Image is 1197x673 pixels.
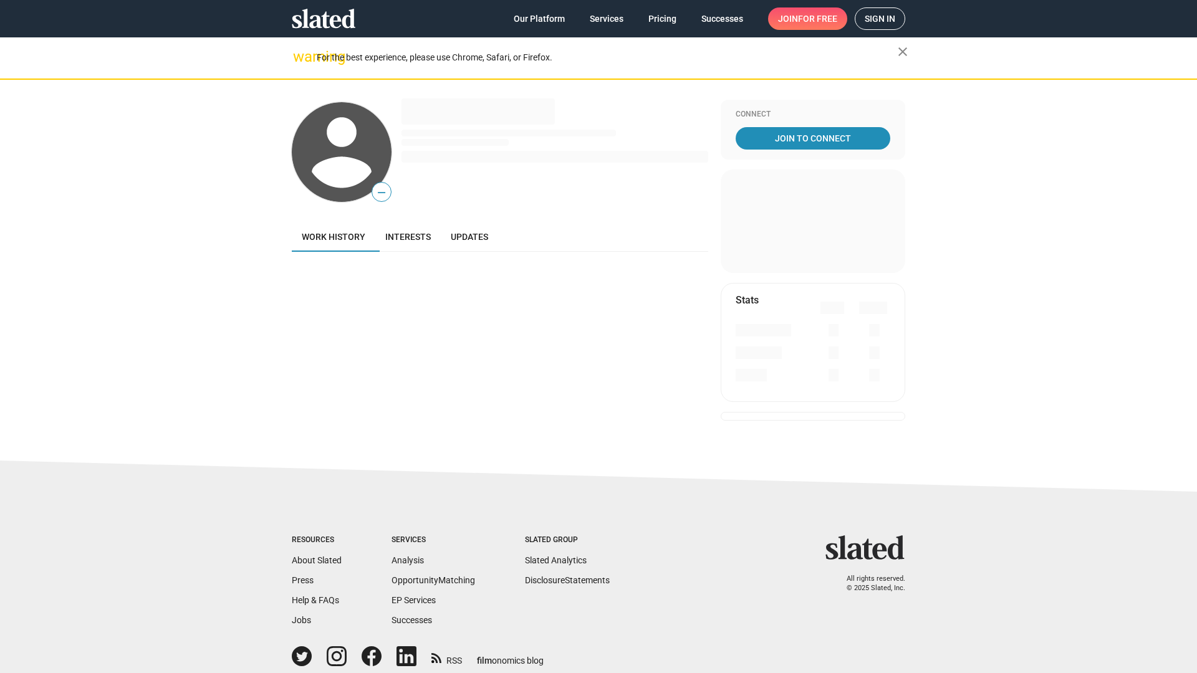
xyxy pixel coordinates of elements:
a: Help & FAQs [292,595,339,605]
a: Interests [375,222,441,252]
a: Our Platform [504,7,575,30]
span: for free [798,7,837,30]
a: OpportunityMatching [392,575,475,585]
span: Pricing [648,7,676,30]
span: Work history [302,232,365,242]
a: Jobs [292,615,311,625]
span: Our Platform [514,7,565,30]
mat-icon: warning [293,49,308,64]
a: Joinfor free [768,7,847,30]
a: Successes [392,615,432,625]
a: Updates [441,222,498,252]
a: Successes [691,7,753,30]
div: Connect [736,110,890,120]
a: Work history [292,222,375,252]
a: Join To Connect [736,127,890,150]
a: Analysis [392,555,424,565]
a: Press [292,575,314,585]
span: Services [590,7,623,30]
span: Updates [451,232,488,242]
mat-icon: close [895,44,910,59]
span: Interests [385,232,431,242]
a: DisclosureStatements [525,575,610,585]
a: EP Services [392,595,436,605]
mat-card-title: Stats [736,294,759,307]
a: About Slated [292,555,342,565]
div: Services [392,535,475,545]
p: All rights reserved. © 2025 Slated, Inc. [834,575,905,593]
a: Pricing [638,7,686,30]
div: Slated Group [525,535,610,545]
span: Sign in [865,8,895,29]
a: Slated Analytics [525,555,587,565]
span: — [372,184,391,201]
a: filmonomics blog [477,645,544,667]
span: Join [778,7,837,30]
a: RSS [431,647,462,667]
a: Sign in [855,7,905,30]
span: Successes [701,7,743,30]
span: film [477,656,492,666]
div: Resources [292,535,342,545]
span: Join To Connect [738,127,888,150]
div: For the best experience, please use Chrome, Safari, or Firefox. [317,49,898,66]
a: Services [580,7,633,30]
